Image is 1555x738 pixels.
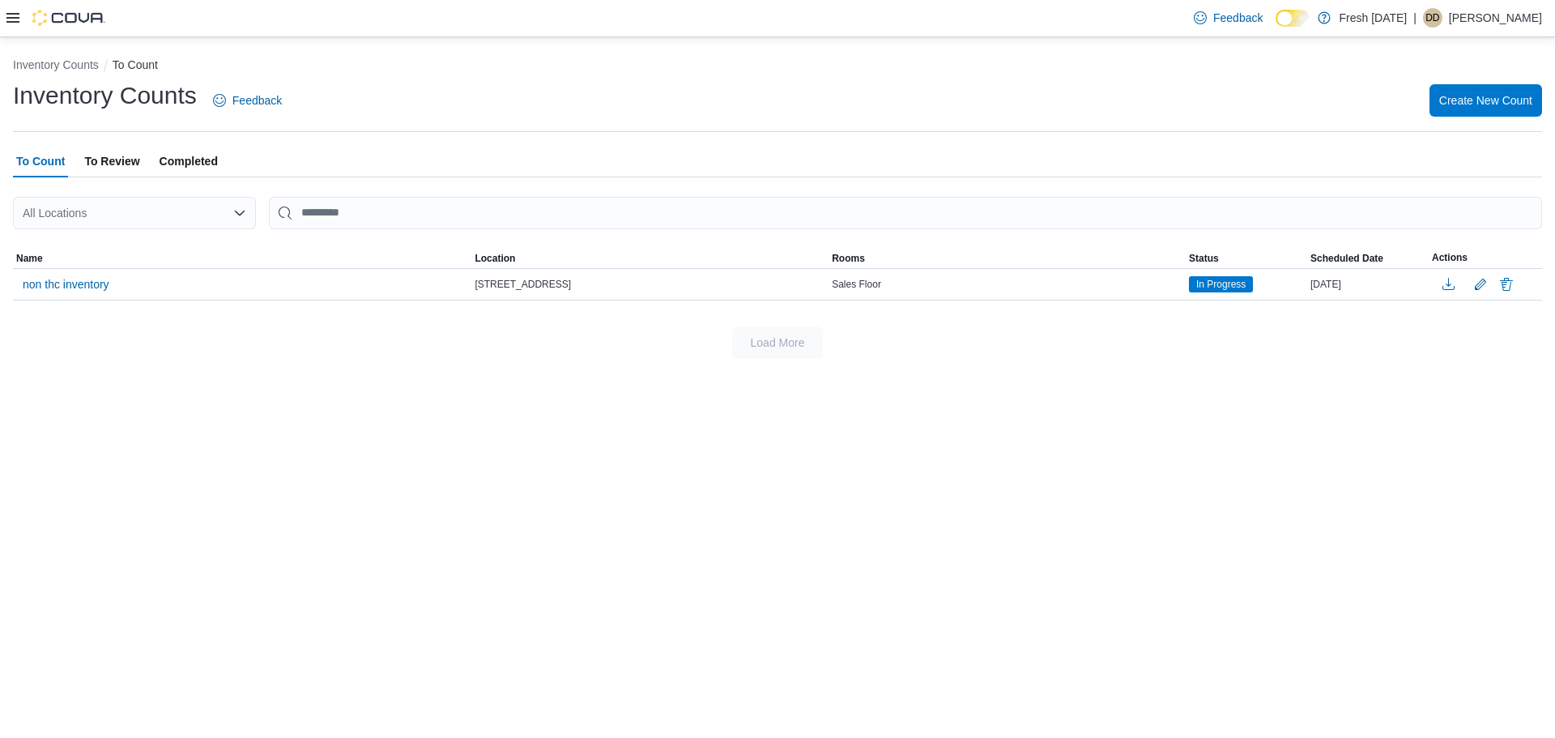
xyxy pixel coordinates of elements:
[1449,8,1542,28] p: [PERSON_NAME]
[1339,8,1407,28] p: Fresh [DATE]
[1425,8,1439,28] span: DD
[13,79,197,112] h1: Inventory Counts
[1307,275,1429,294] div: [DATE]
[1189,252,1219,265] span: Status
[1187,2,1269,34] a: Feedback
[1471,272,1490,296] button: Edit count details
[1276,10,1310,27] input: Dark Mode
[16,252,43,265] span: Name
[233,207,246,220] button: Open list of options
[1497,275,1516,294] button: Delete
[1310,252,1383,265] span: Scheduled Date
[1423,8,1442,28] div: Danielle DeSouza
[1439,92,1532,109] span: Create New Count
[1432,251,1468,264] span: Actions
[751,335,805,351] span: Load More
[1307,249,1429,268] button: Scheduled Date
[475,252,515,265] span: Location
[1213,10,1263,26] span: Feedback
[471,249,829,268] button: Location
[16,145,65,177] span: To Count
[113,58,158,71] button: To Count
[232,92,282,109] span: Feedback
[32,10,105,26] img: Cova
[1189,276,1253,292] span: In Progress
[829,249,1186,268] button: Rooms
[13,58,99,71] button: Inventory Counts
[84,145,139,177] span: To Review
[475,278,571,291] span: [STREET_ADDRESS]
[832,252,865,265] span: Rooms
[160,145,218,177] span: Completed
[13,249,471,268] button: Name
[23,276,109,292] span: non thc inventory
[1429,84,1542,117] button: Create New Count
[1413,8,1417,28] p: |
[1186,249,1307,268] button: Status
[1276,27,1276,28] span: Dark Mode
[13,57,1542,76] nav: An example of EuiBreadcrumbs
[16,272,116,296] button: non thc inventory
[829,275,1186,294] div: Sales Floor
[269,197,1542,229] input: This is a search bar. After typing your query, hit enter to filter the results lower in the page.
[207,84,288,117] a: Feedback
[732,326,823,359] button: Load More
[1196,277,1246,292] span: In Progress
